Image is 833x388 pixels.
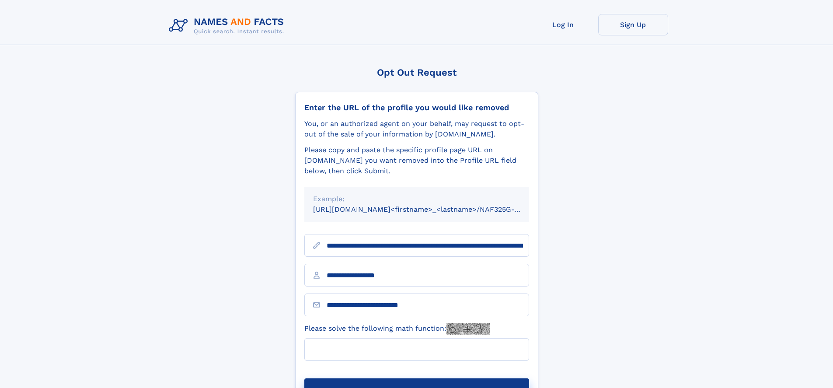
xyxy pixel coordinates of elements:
div: Example: [313,194,520,204]
a: Log In [528,14,598,35]
img: Logo Names and Facts [165,14,291,38]
label: Please solve the following math function: [304,323,490,335]
div: Enter the URL of the profile you would like removed [304,103,529,112]
small: [URL][DOMAIN_NAME]<firstname>_<lastname>/NAF325G-xxxxxxxx [313,205,546,213]
div: You, or an authorized agent on your behalf, may request to opt-out of the sale of your informatio... [304,119,529,140]
div: Opt Out Request [295,67,538,78]
a: Sign Up [598,14,668,35]
div: Please copy and paste the specific profile page URL on [DOMAIN_NAME] you want removed into the Pr... [304,145,529,176]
